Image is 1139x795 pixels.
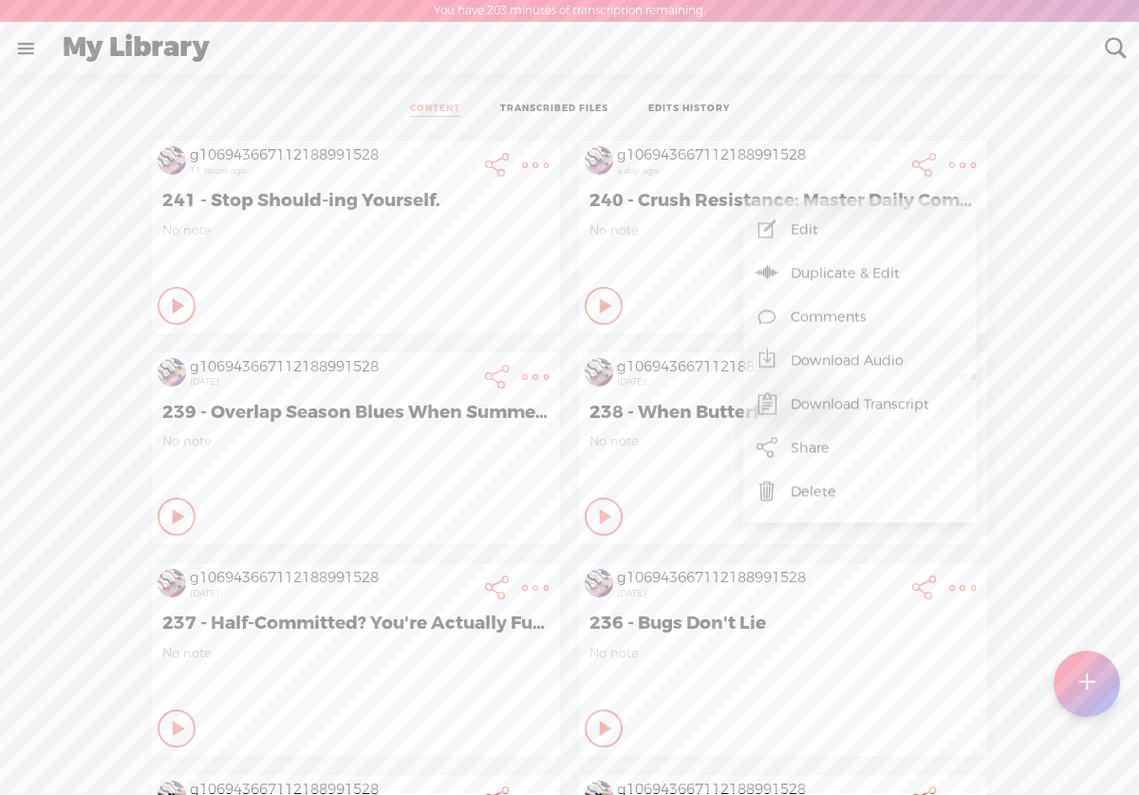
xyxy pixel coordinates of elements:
a: Duplicate & Edit [753,252,967,295]
a: TRANSCRIBED FILES [500,103,608,117]
div: a day ago [617,165,902,177]
div: My Library [49,24,1092,73]
span: 239 - Overlap Season Blues When Summer Fun Meets Fall Fears [162,401,550,424]
div: [DATE] [190,376,475,388]
a: Comments [753,295,967,339]
span: 240 - Crush Resistance: Master Daily Commitment Like a Pro [589,189,977,212]
span: No note [162,433,550,449]
span: 238 - When Butterflies Speak [589,401,977,424]
img: http%3A%2F%2Fres.cloudinary.com%2Ftrebble-fm%2Fimage%2Fupload%2Fv1726024757%2Fcom.trebble.trebble... [585,569,613,597]
label: You have 203 minutes of transcription remaining. [434,4,705,19]
a: EDITS HISTORY [648,103,730,117]
span: 236 - Bugs Don't Lie [589,612,977,634]
img: http%3A%2F%2Fres.cloudinary.com%2Ftrebble-fm%2Fimage%2Fupload%2Fv1726024757%2Fcom.trebble.trebble... [158,569,186,597]
span: No note [162,645,550,661]
a: Edit [753,208,967,252]
div: g106943667112188991528 [190,146,475,165]
span: No note [589,645,977,661]
a: Download Audio [753,339,967,383]
div: [DATE] [190,588,475,599]
img: http%3A%2F%2Fres.cloudinary.com%2Ftrebble-fm%2Fimage%2Fupload%2Fv1726024757%2Fcom.trebble.trebble... [158,358,186,387]
a: Share [753,426,967,470]
a: Delete [753,470,967,514]
span: 241 - Stop Should-ing Yourself. [162,189,550,212]
span: No note [589,222,977,238]
div: [DATE] [617,376,902,388]
img: http%3A%2F%2Fres.cloudinary.com%2Ftrebble-fm%2Fimage%2Fupload%2Fv1726024757%2Fcom.trebble.trebble... [158,146,186,175]
div: g106943667112188991528 [617,146,902,165]
img: http%3A%2F%2Fres.cloudinary.com%2Ftrebble-fm%2Fimage%2Fupload%2Fv1726024757%2Fcom.trebble.trebble... [585,358,613,387]
a: CONTENT [410,103,460,117]
div: [DATE] [617,588,902,599]
div: g106943667112188991528 [617,358,902,377]
img: http%3A%2F%2Fres.cloudinary.com%2Ftrebble-fm%2Fimage%2Fupload%2Fv1726024757%2Fcom.trebble.trebble... [585,146,613,175]
span: 237 - Half-Committed? You're Actually Fully Screwed [162,612,550,634]
div: g106943667112188991528 [617,569,902,588]
span: No note [162,222,550,238]
div: g106943667112188991528 [190,358,475,377]
div: 11 hours ago [190,165,475,177]
div: g106943667112188991528 [190,569,475,588]
span: No note [589,433,977,449]
a: Download Transcript [753,383,967,426]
